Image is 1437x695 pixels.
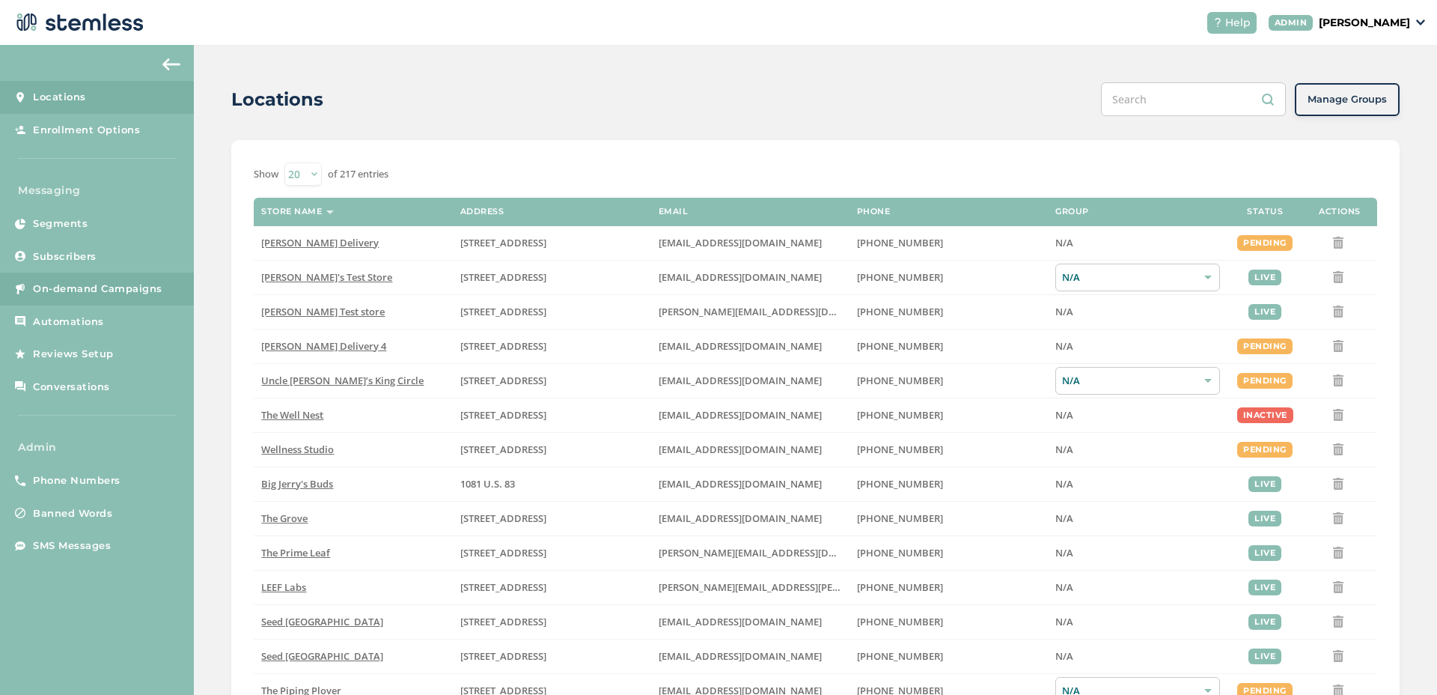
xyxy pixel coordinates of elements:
[659,236,822,249] span: [EMAIL_ADDRESS][DOMAIN_NAME]
[1237,235,1293,251] div: pending
[1248,476,1281,492] div: live
[1225,15,1251,31] span: Help
[659,270,822,284] span: [EMAIL_ADDRESS][DOMAIN_NAME]
[857,374,1040,387] label: (907) 330-7833
[1055,616,1220,628] label: N/A
[1237,407,1293,423] div: inactive
[857,443,1040,456] label: (269) 929-8463
[460,237,644,249] label: 17523 Ventura Boulevard
[1362,623,1437,695] div: Chat Widget
[460,477,515,491] span: 1081 U.S. 83
[659,271,842,284] label: brianashen@gmail.com
[328,167,388,182] label: of 217 entries
[261,443,334,456] span: Wellness Studio
[261,237,445,249] label: Hazel Delivery
[659,512,822,525] span: [EMAIL_ADDRESS][DOMAIN_NAME]
[857,237,1040,249] label: (818) 561-0790
[460,547,644,559] label: 4120 East Speedway Boulevard
[460,374,546,387] span: [STREET_ADDRESS]
[857,649,943,663] span: [PHONE_NUMBER]
[261,306,445,318] label: Swapnil Test store
[1319,15,1410,31] p: [PERSON_NAME]
[1055,547,1220,559] label: N/A
[460,443,644,456] label: 123 Main Street
[33,538,111,553] span: SMS Messages
[261,271,445,284] label: Brian's Test Store
[659,306,842,318] label: swapnil@stemless.co
[1269,15,1314,31] div: ADMIN
[460,443,546,456] span: [STREET_ADDRESS]
[326,210,334,214] img: icon-sort-1e1d7615.svg
[659,340,842,353] label: arman91488@gmail.com
[460,339,546,353] span: [STREET_ADDRESS]
[261,408,323,422] span: The Well Nest
[12,7,144,37] img: logo-dark-0685b13c.svg
[460,650,644,663] label: 401 Centre Street
[1055,306,1220,318] label: N/A
[659,650,842,663] label: info@bostonseeds.com
[33,315,104,330] span: Automations
[1248,511,1281,526] div: live
[659,616,842,628] label: team@seedyourhead.com
[33,123,140,138] span: Enrollment Options
[460,409,644,422] label: 1005 4th Avenue
[261,615,383,628] span: Seed [GEOGRAPHIC_DATA]
[659,408,822,422] span: [EMAIL_ADDRESS][DOMAIN_NAME]
[460,512,644,525] label: 8155 Center Street
[1055,207,1089,216] label: Group
[857,409,1040,422] label: (269) 929-8463
[1055,340,1220,353] label: N/A
[857,650,1040,663] label: (617) 553-5922
[261,409,445,422] label: The Well Nest
[1248,270,1281,285] div: live
[1248,580,1281,595] div: live
[857,512,943,525] span: [PHONE_NUMBER]
[460,408,546,422] span: [STREET_ADDRESS]
[460,649,546,663] span: [STREET_ADDRESS]
[659,580,974,594] span: [PERSON_NAME][EMAIL_ADDRESS][PERSON_NAME][DOMAIN_NAME]
[33,282,162,297] span: On-demand Campaigns
[857,581,1040,594] label: (707) 513-9697
[460,270,546,284] span: [STREET_ADDRESS]
[254,167,278,182] label: Show
[1237,373,1293,389] div: pending
[1055,367,1220,395] div: N/A
[460,581,644,594] label: 1785 South Main Street
[33,473,120,488] span: Phone Numbers
[857,236,943,249] span: [PHONE_NUMBER]
[1055,443,1220,456] label: N/A
[857,615,943,628] span: [PHONE_NUMBER]
[659,374,842,387] label: christian@uncleherbsak.com
[33,347,114,362] span: Reviews Setup
[261,580,306,594] span: LEEF Labs
[460,615,546,628] span: [STREET_ADDRESS]
[857,443,943,456] span: [PHONE_NUMBER]
[261,649,383,663] span: Seed [GEOGRAPHIC_DATA]
[460,580,546,594] span: [STREET_ADDRESS]
[659,207,689,216] label: Email
[261,478,445,491] label: Big Jerry's Buds
[261,547,445,559] label: The Prime Leaf
[261,546,330,559] span: The Prime Leaf
[261,207,322,216] label: Store name
[857,408,943,422] span: [PHONE_NUMBER]
[659,409,842,422] label: vmrobins@gmail.com
[857,477,943,491] span: [PHONE_NUMBER]
[857,478,1040,491] label: (580) 539-1118
[460,374,644,387] label: 209 King Circle
[659,477,822,491] span: [EMAIL_ADDRESS][DOMAIN_NAME]
[1101,82,1286,116] input: Search
[1416,19,1425,25] img: icon_down-arrow-small-66adaf34.svg
[659,546,898,559] span: [PERSON_NAME][EMAIL_ADDRESS][DOMAIN_NAME]
[261,616,445,628] label: Seed Portland
[659,339,822,353] span: [EMAIL_ADDRESS][DOMAIN_NAME]
[659,581,842,594] label: josh.bowers@leefca.com
[261,236,379,249] span: [PERSON_NAME] Delivery
[33,380,110,395] span: Conversations
[261,477,333,491] span: Big Jerry's Buds
[460,478,644,491] label: 1081 U.S. 83
[261,339,386,353] span: [PERSON_NAME] Delivery 4
[261,512,308,525] span: The Grove
[1295,83,1400,116] button: Manage Groups
[857,547,1040,559] label: (520) 272-8455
